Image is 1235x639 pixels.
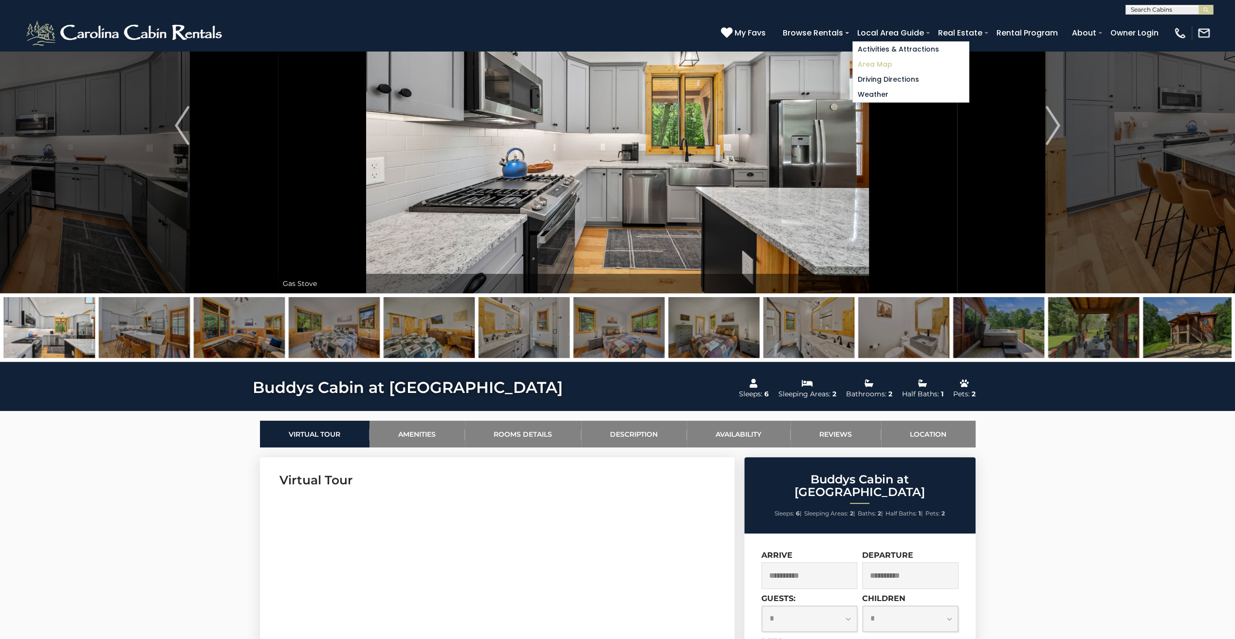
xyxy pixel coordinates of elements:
strong: 6 [796,510,800,517]
img: 168777926 [99,297,190,358]
a: Virtual Tour [260,421,369,447]
label: Children [862,594,905,603]
img: White-1-2.png [24,18,226,48]
strong: 2 [850,510,853,517]
strong: 2 [878,510,881,517]
a: Weather [853,87,969,102]
img: phone-regular-white.png [1173,26,1187,40]
a: Rental Program [992,24,1063,41]
a: Location [881,421,976,447]
img: 168777927 [289,297,380,358]
label: Arrive [761,550,793,560]
span: Pets: [925,510,940,517]
img: 168777923 [573,297,664,358]
li: | [885,507,923,520]
span: Half Baths: [885,510,917,517]
a: Activities & Attractions [853,42,969,57]
img: arrow [175,106,189,145]
h2: Buddys Cabin at [GEOGRAPHIC_DATA] [747,473,973,499]
a: Browse Rentals [778,24,848,41]
img: 168777930 [953,297,1044,358]
h3: Virtual Tour [279,472,715,489]
a: Owner Login [1106,24,1163,41]
label: Departure [862,550,913,560]
img: 168777940 [1143,297,1234,358]
img: mail-regular-white.png [1197,26,1211,40]
li: | [774,507,802,520]
a: Description [581,421,687,447]
label: Guests: [761,594,795,603]
a: My Favs [721,27,768,39]
li: | [804,507,855,520]
span: Sleeping Areas: [804,510,848,517]
img: 168777918 [4,297,95,358]
strong: 1 [919,510,921,517]
a: Rooms Details [465,421,581,447]
a: Local Area Guide [852,24,929,41]
a: About [1067,24,1101,41]
strong: 2 [941,510,945,517]
span: Sleeps: [774,510,794,517]
a: Area Map [853,57,969,72]
li: | [858,507,883,520]
span: Baths: [858,510,876,517]
span: My Favs [735,27,766,39]
a: Amenities [369,421,465,447]
img: 168777922 [858,297,949,358]
img: 168937231 [1048,297,1139,358]
a: Availability [687,421,791,447]
img: 168777924 [668,297,759,358]
div: Gas Stove [278,274,957,293]
img: 168777928 [384,297,475,358]
img: 168777925 [763,297,854,358]
img: arrow [1046,106,1060,145]
a: Driving Directions [853,72,969,87]
img: 168777920 [194,297,285,358]
a: Real Estate [933,24,987,41]
img: 168777929 [479,297,570,358]
a: Reviews [791,421,881,447]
